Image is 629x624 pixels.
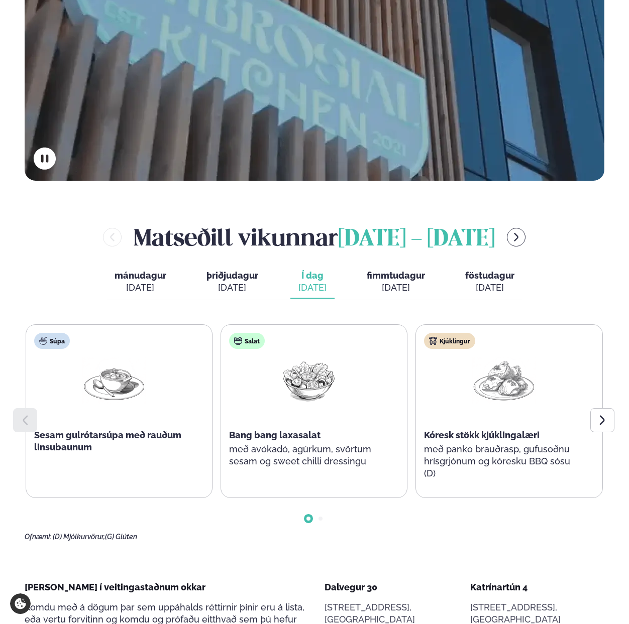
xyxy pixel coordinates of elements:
[107,266,174,299] button: mánudagur [DATE]
[298,270,327,282] span: Í dag
[103,228,122,246] button: menu-btn-left
[53,533,105,541] span: (D) Mjólkurvörur,
[367,282,425,294] div: [DATE]
[359,266,433,299] button: fimmtudagur [DATE]
[465,270,514,281] span: föstudagur
[306,517,310,521] span: Go to slide 1
[465,282,514,294] div: [DATE]
[39,337,47,345] img: soup.svg
[429,337,437,345] img: chicken.svg
[34,430,181,452] span: Sesam gulrótarsúpa með rauðum linsubaunum
[82,357,146,404] img: Soup.png
[234,337,242,345] img: salad.svg
[134,221,495,254] h2: Matseðill vikunnar
[424,443,584,479] p: með panko brauðrasp, gufusoðnu hrísgrjónum og kóresku BBQ sósu (D)
[472,357,536,404] img: Chicken-thighs.png
[338,228,495,251] span: [DATE] - [DATE]
[290,266,335,299] button: Í dag [DATE]
[10,593,31,614] a: Cookie settings
[206,270,258,281] span: þriðjudagur
[229,430,321,440] span: Bang bang laxasalat
[424,333,475,349] div: Kjúklingur
[507,228,526,246] button: menu-btn-right
[105,533,137,541] span: (G) Glúten
[25,582,205,592] span: [PERSON_NAME] í veitingastaðnum okkar
[367,270,425,281] span: fimmtudagur
[25,533,51,541] span: Ofnæmi:
[319,517,323,521] span: Go to slide 2
[424,430,540,440] span: Kóresk stökk kjúklingalæri
[470,581,604,593] div: Katrínartún 4
[229,443,389,467] p: með avókadó, agúrkum, svörtum sesam og sweet chilli dressingu
[325,581,459,593] div: Dalvegur 30
[115,282,166,294] div: [DATE]
[457,266,522,299] button: föstudagur [DATE]
[198,266,266,299] button: þriðjudagur [DATE]
[34,333,70,349] div: Súpa
[298,282,327,294] div: [DATE]
[277,357,341,404] img: Salad.png
[115,270,166,281] span: mánudagur
[206,282,258,294] div: [DATE]
[229,333,265,349] div: Salat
